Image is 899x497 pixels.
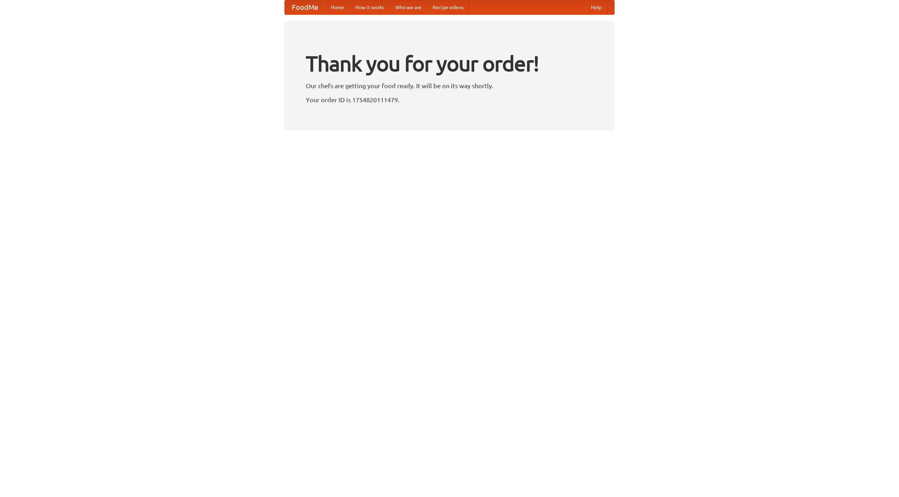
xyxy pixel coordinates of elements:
p: Your order ID is 1754820111479. [306,94,593,105]
h1: Thank you for your order! [306,47,593,80]
a: FoodMe [285,0,325,14]
p: Our chefs are getting your food ready. It will be on its way shortly. [306,80,593,91]
a: Home [325,0,350,14]
a: Who we are [390,0,427,14]
a: Recipe videos [427,0,469,14]
a: How it works [350,0,390,14]
a: Help [585,0,607,14]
